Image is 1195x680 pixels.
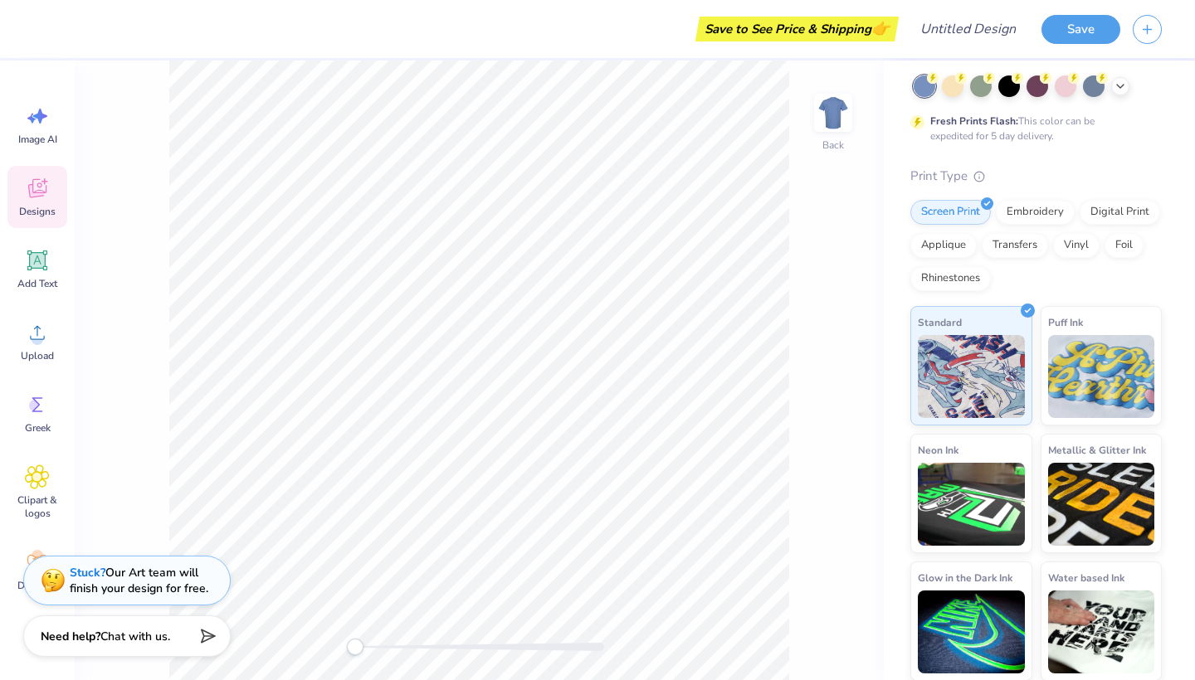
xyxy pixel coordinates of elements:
div: Rhinestones [910,266,991,291]
span: Chat with us. [100,629,170,644]
strong: Fresh Prints Flash: [930,114,1018,128]
div: Accessibility label [347,639,363,655]
span: Greek [25,421,51,435]
div: Digital Print [1080,200,1160,225]
span: 👉 [871,18,890,38]
span: Neon Ink [918,441,958,459]
span: Glow in the Dark Ink [918,569,1012,586]
span: Decorate [17,579,57,592]
button: Save [1041,15,1120,44]
img: Puff Ink [1048,335,1155,418]
span: Water based Ink [1048,569,1124,586]
div: Save to See Price & Shipping [700,17,895,41]
div: Vinyl [1053,233,1100,258]
div: Transfers [982,233,1048,258]
span: Add Text [17,277,57,290]
div: Embroidery [996,200,1075,225]
span: Clipart & logos [10,493,65,520]
div: Foil [1105,233,1144,258]
img: Standard [918,335,1025,418]
div: Applique [910,233,977,258]
div: Print Type [910,167,1162,186]
div: Our Art team will finish your design for free. [70,565,208,596]
span: Image AI [18,133,57,146]
span: Standard [918,313,962,331]
span: Puff Ink [1048,313,1083,331]
span: Metallic & Glitter Ink [1048,441,1146,459]
img: Neon Ink [918,463,1025,546]
img: Back [817,96,850,129]
div: Back [822,138,844,153]
input: Untitled Design [907,12,1029,46]
div: Screen Print [910,200,991,225]
img: Metallic & Glitter Ink [1048,463,1155,546]
div: This color can be expedited for 5 day delivery. [930,114,1134,143]
img: Glow in the Dark Ink [918,590,1025,673]
span: Upload [21,349,54,362]
img: Water based Ink [1048,590,1155,673]
strong: Need help? [41,629,100,644]
strong: Stuck? [70,565,105,580]
span: Designs [19,205,56,218]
